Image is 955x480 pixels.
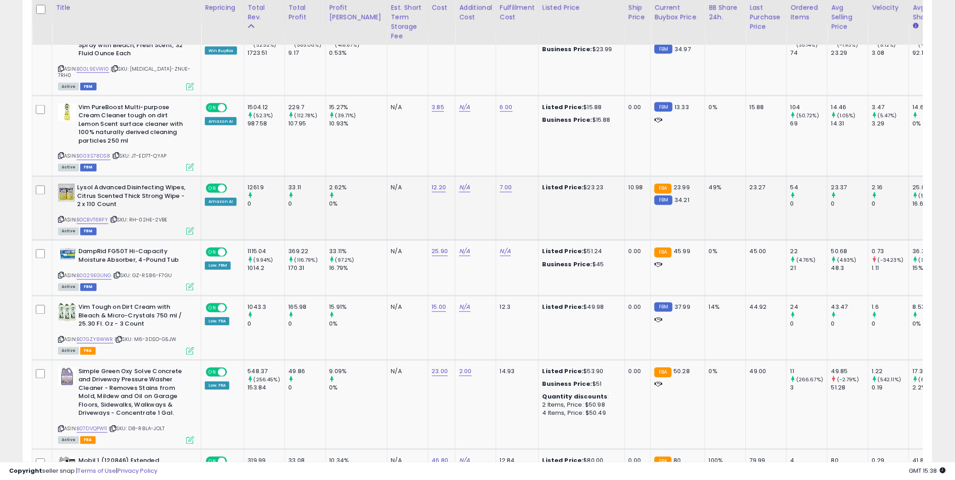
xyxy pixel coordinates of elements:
[543,183,584,192] b: Listed Price:
[459,303,470,312] a: N/A
[872,120,909,128] div: 3.29
[709,248,739,256] div: 0%
[80,347,96,355] span: FBA
[831,49,868,57] div: 23.29
[790,264,827,273] div: 21
[207,249,218,256] span: ON
[205,262,231,270] div: Low. FBM
[80,283,97,291] span: FBM
[709,3,742,22] div: BB Share 24h.
[58,103,194,170] div: ASIN:
[77,425,107,433] a: B07DVQPW11
[391,184,421,192] div: N/A
[878,112,897,119] small: (5.47%)
[674,367,690,376] span: 50.28
[248,320,285,328] div: 0
[919,257,943,264] small: (142.53%)
[391,368,421,376] div: N/A
[750,103,780,111] div: 15.88
[913,184,950,192] div: 25.04%
[295,112,317,119] small: (112.78%)
[872,49,909,57] div: 3.08
[543,260,592,269] b: Business Price:
[295,41,321,48] small: (585.06%)
[226,368,240,376] span: OFF
[289,303,325,312] div: 165.98
[248,200,285,208] div: 0
[500,303,532,312] div: 12.3
[58,368,76,386] img: 41wVdsYZECL._SL40_.jpg
[226,104,240,111] span: OFF
[543,401,618,409] div: 2 Items, Price: $50.98
[543,45,618,53] div: $23.99
[919,41,943,48] small: (-31.84%)
[330,320,387,328] div: 0%
[248,368,285,376] div: 548.37
[500,183,512,192] a: 7.00
[543,368,618,376] div: $53.90
[831,120,868,128] div: 14.31
[831,320,868,328] div: 0
[58,248,194,290] div: ASIN:
[543,248,618,256] div: $51.24
[78,33,189,60] b: 3 Pk, Clorox Clean-Up Cleaner Spray with Bleach, Fresh Scent, 32 Fluid Ounce Each
[913,303,950,312] div: 8.53%
[919,192,940,200] small: (50.21%)
[117,466,157,475] a: Privacy Policy
[790,49,827,57] div: 74
[391,3,424,41] div: Est. Short Term Storage Fee
[205,317,229,326] div: Low. FBA
[654,368,671,378] small: FBA
[56,3,197,13] div: Title
[459,3,492,22] div: Additional Cost
[115,336,176,343] span: | SKU: M6-3DSO-G5JW
[913,22,918,30] small: Avg BB Share.
[837,376,859,384] small: (-2.79%)
[432,303,446,312] a: 15.00
[831,184,868,192] div: 23.37
[831,303,868,312] div: 43.47
[790,3,824,22] div: Ordered Items
[654,196,672,205] small: FBM
[295,257,318,264] small: (116.79%)
[750,368,780,376] div: 49.00
[432,103,445,112] a: 3.85
[872,303,909,312] div: 1.6
[78,103,189,148] b: Vim PureBoost Multi-purpose Cream Cleaner tough on dirt Lemon Scent surface cleaner with 100% nat...
[796,257,816,264] small: (4.76%)
[459,103,470,112] a: N/A
[58,303,194,354] div: ASIN:
[207,304,218,312] span: ON
[837,41,858,48] small: (-1.93%)
[330,264,387,273] div: 16.79%
[58,347,79,355] span: All listings currently available for purchase on Amazon
[80,164,97,172] span: FBM
[878,257,903,264] small: (-34.23%)
[330,368,387,376] div: 9.09%
[58,368,194,443] div: ASIN:
[913,248,950,256] div: 36.38%
[77,184,187,211] b: Lysol Advanced Disinfecting Wipes, Citrus Scented Thick Strong Wipe - 2 x 110 Count
[58,164,79,172] span: All listings currently available for purchase on Amazon
[248,49,285,57] div: 1723.51
[330,303,387,312] div: 15.91%
[500,368,532,376] div: 14.93
[629,248,644,256] div: 0.00
[654,302,672,312] small: FBM
[872,264,909,273] div: 1.11
[289,264,325,273] div: 170.31
[790,248,827,256] div: 22
[58,248,76,260] img: 41uYtxCTMmL._SL40_.jpg
[674,247,691,256] span: 45.99
[58,228,79,235] span: All listings currently available for purchase on Amazon
[629,103,644,111] div: 0.00
[831,264,868,273] div: 48.3
[248,184,285,192] div: 1261.9
[675,196,690,205] span: 34.21
[913,200,950,208] div: 16.67%
[335,41,359,48] small: (418.87%)
[654,102,672,112] small: FBM
[330,103,387,111] div: 15.27%
[289,200,325,208] div: 0
[248,264,285,273] div: 1014.2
